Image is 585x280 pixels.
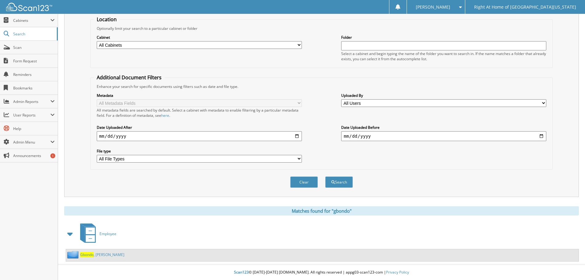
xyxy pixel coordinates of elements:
[13,18,50,23] span: Cabinets
[67,251,80,258] img: folder2.png
[80,252,124,257] a: Gbondo, [PERSON_NAME]
[50,153,55,158] div: 1
[416,5,450,9] span: [PERSON_NAME]
[76,222,116,246] a: Employee
[64,206,579,215] div: Matches found for "gbondo"
[325,176,353,188] button: Search
[341,125,546,130] label: Date Uploaded Before
[13,140,50,145] span: Admin Menu
[97,148,302,154] label: File type
[13,45,55,50] span: Scan
[13,85,55,91] span: Bookmarks
[97,35,302,40] label: Cabinet
[474,5,576,9] span: Right At Home of [GEOGRAPHIC_DATA][US_STATE]
[13,58,55,64] span: Form Request
[6,3,52,11] img: scan123-logo-white.svg
[341,51,546,61] div: Select a cabinet and begin typing the name of the folder you want to search in. If the name match...
[13,31,54,37] span: Search
[13,126,55,131] span: Help
[97,108,302,118] div: All metadata fields are searched by default. Select a cabinet with metadata to enable filtering b...
[290,176,318,188] button: Clear
[161,113,169,118] a: here
[99,231,116,236] span: Employee
[341,35,546,40] label: Folder
[554,250,585,280] iframe: Chat Widget
[97,93,302,98] label: Metadata
[80,252,94,257] span: Gbondo
[386,270,409,275] a: Privacy Policy
[341,93,546,98] label: Uploaded By
[13,99,50,104] span: Admin Reports
[13,153,55,158] span: Announcements
[94,84,549,89] div: Enhance your search for specific documents using filters such as date and file type.
[94,16,120,23] legend: Location
[13,72,55,77] span: Reminders
[341,131,546,141] input: end
[97,125,302,130] label: Date Uploaded After
[97,131,302,141] input: start
[58,265,585,280] div: © [DATE]-[DATE] [DOMAIN_NAME]. All rights reserved | appg03-scan123-com |
[94,26,549,31] div: Optionally limit your search to a particular cabinet or folder
[13,112,50,118] span: User Reports
[234,270,249,275] span: Scan123
[94,74,165,81] legend: Additional Document Filters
